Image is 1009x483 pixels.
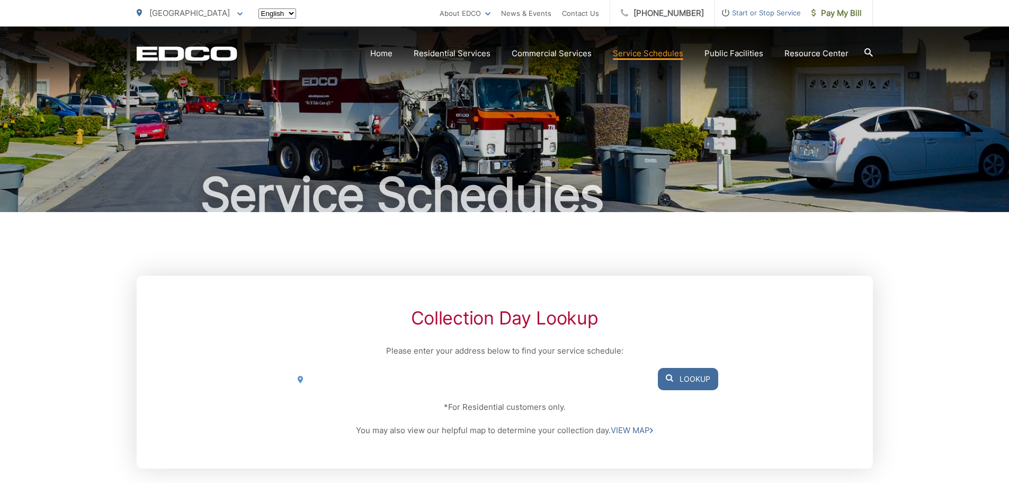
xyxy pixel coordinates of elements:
span: [GEOGRAPHIC_DATA] [149,8,230,18]
h1: Service Schedules [137,169,873,222]
a: Service Schedules [613,47,683,60]
a: Residential Services [414,47,490,60]
button: Lookup [658,368,718,390]
select: Select a language [258,8,296,19]
span: Pay My Bill [811,7,862,20]
a: EDCD logo. Return to the homepage. [137,46,237,61]
a: Resource Center [784,47,849,60]
a: About EDCO [440,7,490,20]
a: Public Facilities [704,47,763,60]
a: Commercial Services [512,47,592,60]
h2: Collection Day Lookup [291,308,718,329]
a: Contact Us [562,7,599,20]
p: *For Residential customers only. [291,401,718,414]
a: News & Events [501,7,551,20]
a: Home [370,47,392,60]
p: Please enter your address below to find your service schedule: [291,345,718,357]
a: VIEW MAP [611,424,653,437]
p: You may also view our helpful map to determine your collection day. [291,424,718,437]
